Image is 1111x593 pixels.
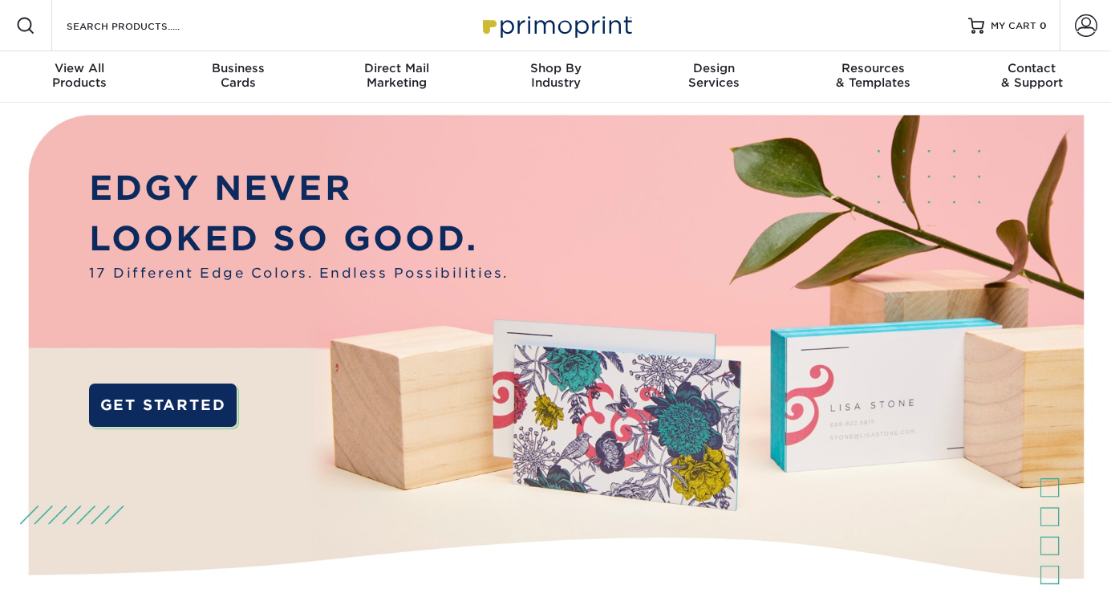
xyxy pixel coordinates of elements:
div: Services [635,61,793,90]
span: 17 Different Edge Colors. Endless Possibilities. [89,263,509,283]
div: Cards [159,61,318,90]
span: Direct Mail [318,61,476,75]
span: MY CART [991,19,1036,33]
div: Industry [476,61,635,90]
span: Shop By [476,61,635,75]
a: DesignServices [635,51,793,103]
div: Marketing [318,61,476,90]
span: Resources [793,61,952,75]
p: EDGY NEVER [89,163,509,213]
a: GET STARTED [89,384,237,428]
a: Direct MailMarketing [318,51,476,103]
p: LOOKED SO GOOD. [89,213,509,263]
span: Business [159,61,318,75]
span: 0 [1040,20,1047,31]
div: & Templates [793,61,952,90]
a: Resources& Templates [793,51,952,103]
a: BusinessCards [159,51,318,103]
input: SEARCH PRODUCTS..... [65,16,221,35]
span: Contact [952,61,1111,75]
a: Shop ByIndustry [476,51,635,103]
a: Contact& Support [952,51,1111,103]
div: & Support [952,61,1111,90]
img: Primoprint [476,8,636,43]
span: Design [635,61,793,75]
